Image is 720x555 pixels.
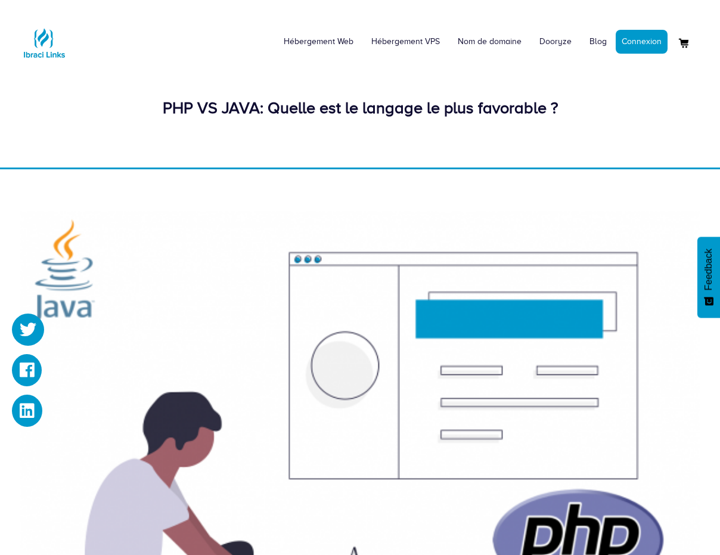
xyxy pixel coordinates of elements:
span: Feedback [703,249,714,290]
a: Dooryze [530,24,581,60]
a: Blog [581,24,616,60]
img: Logo Ibraci Links [20,19,68,67]
a: Hébergement VPS [362,24,449,60]
a: Connexion [616,30,668,54]
a: Logo Ibraci Links [20,9,68,67]
button: Feedback - Afficher l’enquête [697,237,720,318]
a: Hébergement Web [275,24,362,60]
a: Nom de domaine [449,24,530,60]
div: PHP VS JAVA: Quelle est le langage le plus favorable ? [20,97,700,120]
